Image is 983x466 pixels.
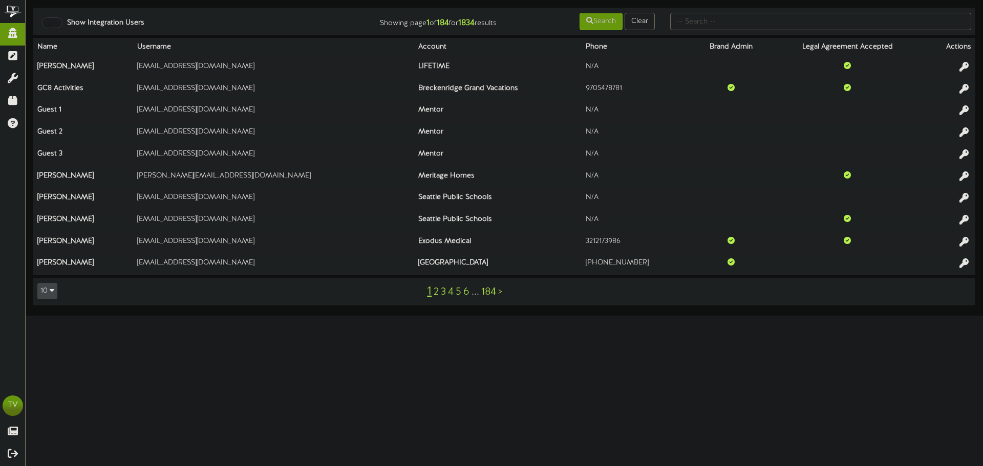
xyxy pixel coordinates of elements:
[133,232,414,254] td: [EMAIL_ADDRESS][DOMAIN_NAME]
[133,79,414,101] td: [EMAIL_ADDRESS][DOMAIN_NAME]
[33,79,133,101] th: GC8 Activities
[582,144,692,166] td: N/A
[414,188,582,210] th: Seattle Public Schools
[133,254,414,275] td: [EMAIL_ADDRESS][DOMAIN_NAME]
[414,144,582,166] th: Mentor
[692,38,771,57] th: Brand Admin
[582,38,692,57] th: Phone
[582,166,692,188] td: N/A
[33,188,133,210] th: [PERSON_NAME]
[414,123,582,145] th: Mentor
[582,57,692,79] td: N/A
[133,38,414,57] th: Username
[625,13,655,30] button: Clear
[414,210,582,232] th: Seattle Public Schools
[458,18,475,28] strong: 1834
[434,286,439,298] a: 2
[33,101,133,123] th: Guest 1
[582,101,692,123] td: N/A
[133,123,414,145] td: [EMAIL_ADDRESS][DOMAIN_NAME]
[580,13,623,30] button: Search
[426,18,430,28] strong: 1
[481,286,496,298] a: 184
[670,13,971,30] input: -- Search --
[33,38,133,57] th: Name
[37,283,57,299] button: 10
[924,38,975,57] th: Actions
[498,286,502,298] a: >
[33,123,133,145] th: Guest 2
[33,144,133,166] th: Guest 3
[456,286,461,298] a: 5
[427,285,432,298] a: 1
[133,210,414,232] td: [EMAIL_ADDRESS][DOMAIN_NAME]
[582,232,692,254] td: 3212173986
[437,18,449,28] strong: 184
[33,232,133,254] th: [PERSON_NAME]
[3,395,23,416] div: TV
[582,188,692,210] td: N/A
[414,38,582,57] th: Account
[33,166,133,188] th: [PERSON_NAME]
[582,79,692,101] td: 9705478781
[133,166,414,188] td: [PERSON_NAME][EMAIL_ADDRESS][DOMAIN_NAME]
[414,101,582,123] th: Mentor
[133,101,414,123] td: [EMAIL_ADDRESS][DOMAIN_NAME]
[33,254,133,275] th: [PERSON_NAME]
[133,188,414,210] td: [EMAIL_ADDRESS][DOMAIN_NAME]
[133,57,414,79] td: [EMAIL_ADDRESS][DOMAIN_NAME]
[33,210,133,232] th: [PERSON_NAME]
[582,123,692,145] td: N/A
[448,286,454,298] a: 4
[582,210,692,232] td: N/A
[133,144,414,166] td: [EMAIL_ADDRESS][DOMAIN_NAME]
[441,286,446,298] a: 3
[414,57,582,79] th: LIFETIME
[414,166,582,188] th: Meritage Homes
[582,254,692,275] td: [PHONE_NUMBER]
[463,286,469,298] a: 6
[33,57,133,79] th: [PERSON_NAME]
[59,18,144,28] label: Show Integration Users
[414,79,582,101] th: Breckenridge Grand Vacations
[414,254,582,275] th: [GEOGRAPHIC_DATA]
[414,232,582,254] th: Exodus Medical
[346,12,504,29] div: Showing page of for results
[472,286,479,298] a: ...
[771,38,924,57] th: Legal Agreement Accepted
